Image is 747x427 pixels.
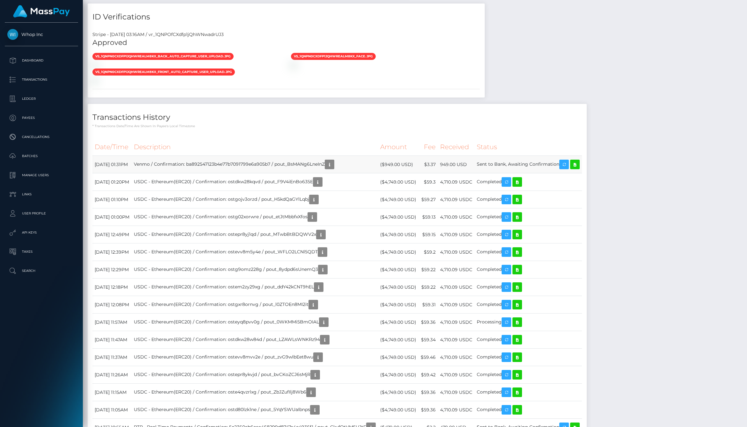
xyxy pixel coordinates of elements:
[132,243,378,261] td: USDC - Ethereum(ERC20) / Confirmation: ostevv8m5y4e / pout_WFLO2LCNl5QDT
[92,138,132,156] th: Date/Time
[92,78,98,83] img: vr_1QNPOfCXdfp1jQhWNwadrUJ3file_1QNPO0CXdfp1jQhWUCkjszvz
[378,384,418,401] td: ($4,749.00 USD)
[378,296,418,314] td: ($4,749.00 USD)
[132,296,378,314] td: USDC - Ethereum(ERC20) / Confirmation: ostgxr8ornvg / pout_l0ZTOEn8MI2it
[7,228,76,237] p: API Keys
[7,113,76,123] p: Payees
[7,56,76,65] p: Dashboard
[418,138,438,156] th: Fee
[132,401,378,419] td: USDC - Ethereum(ERC20) / Confirmation: ostd80lzk1ne / pout_5YqYSWUaIbnps
[7,94,76,104] p: Ledger
[7,29,18,40] img: Whop Inc
[475,384,582,401] td: Completed
[5,167,78,183] a: Manage Users
[475,296,582,314] td: Completed
[438,191,475,208] td: 4,710.09 USDC
[92,314,132,331] td: [DATE] 11:57AM
[92,53,234,60] span: vs_1QNPN0CXdfp1jQhWrEalM8kX_back_auto_capture_user_upload.jpg
[418,191,438,208] td: $59.27
[438,384,475,401] td: 4,710.09 USDC
[418,279,438,296] td: $59.22
[7,170,76,180] p: Manage Users
[475,349,582,366] td: Completed
[132,156,378,173] td: Venmo / Confirmation: ba892547123b4e77b7091799e6a905b7 / pout_BsMANg6LneInZ
[418,243,438,261] td: $59.2
[475,156,582,173] td: Sent to Bank, Awaiting Confirmation
[92,226,132,243] td: [DATE] 12:49PM
[5,91,78,107] a: Ledger
[7,75,76,84] p: Transactions
[92,112,582,123] h4: Transactions History
[132,314,378,331] td: USDC - Ethereum(ERC20) / Confirmation: osteyq8pvv0g / pout_0WKMMi5BmOIAL
[438,156,475,173] td: 949.00 USD
[92,366,132,384] td: [DATE] 11:26AM
[378,208,418,226] td: ($4,749.00 USD)
[418,226,438,243] td: $59.15
[92,243,132,261] td: [DATE] 12:39PM
[92,191,132,208] td: [DATE] 01:10PM
[92,384,132,401] td: [DATE] 11:15AM
[418,331,438,349] td: $59.34
[7,209,76,218] p: User Profile
[378,191,418,208] td: ($4,749.00 USD)
[418,384,438,401] td: $59.36
[438,208,475,226] td: 4,710.09 USDC
[438,138,475,156] th: Received
[132,384,378,401] td: USDC - Ethereum(ERC20) / Confirmation: oste4qvzrlxg / pout_ZbJZufIlj8Wb6
[92,69,235,76] span: vs_1QNPN0CXdfp1jQhWrEalM8kX_front_auto_capture_user_upload.jpg
[132,191,378,208] td: USDC - Ethereum(ERC20) / Confirmation: ostgojv3orzd / pout_H5kdQaGYlLqbj
[92,156,132,173] td: [DATE] 01:31PM
[438,349,475,366] td: 4,710.09 USDC
[378,226,418,243] td: ($4,749.00 USD)
[475,366,582,384] td: Completed
[418,314,438,331] td: $59.36
[92,296,132,314] td: [DATE] 12:08PM
[475,138,582,156] th: Status
[418,366,438,384] td: $59.42
[5,263,78,279] a: Search
[132,208,378,226] td: USDC - Ethereum(ERC20) / Confirmation: ostg02xorwre / pout_etJtMbbfxXfos
[5,244,78,260] a: Taxes
[438,261,475,279] td: 4,710.09 USDC
[475,226,582,243] td: Completed
[378,401,418,419] td: ($4,749.00 USD)
[132,349,378,366] td: USDC - Ethereum(ERC20) / Confirmation: ostevv8mvv2e / pout_zvG9wlbEet8wu
[475,279,582,296] td: Completed
[378,173,418,191] td: ($4,749.00 USD)
[5,110,78,126] a: Payees
[378,331,418,349] td: ($4,749.00 USD)
[5,206,78,221] a: User Profile
[132,226,378,243] td: USDC - Ethereum(ERC20) / Confirmation: ostepr8yj1qd / pout_MTwbBtBDQWV2x
[378,314,418,331] td: ($4,749.00 USD)
[418,296,438,314] td: $59.31
[5,72,78,88] a: Transactions
[438,296,475,314] td: 4,710.09 USDC
[378,349,418,366] td: ($4,749.00 USD)
[5,225,78,241] a: API Keys
[92,38,480,48] h5: Approved
[475,314,582,331] td: Processing
[132,138,378,156] th: Description
[475,173,582,191] td: Completed
[378,138,418,156] th: Amount
[418,261,438,279] td: $59.22
[5,32,78,37] span: Whop Inc
[438,173,475,191] td: 4,710.09 USDC
[92,208,132,226] td: [DATE] 01:00PM
[92,62,98,68] img: vr_1QNPOfCXdfp1jQhWNwadrUJ3file_1QNPOGCXdfp1jQhWWPlSX0g8
[418,349,438,366] td: $59.46
[7,132,76,142] p: Cancellations
[132,279,378,296] td: USDC - Ethereum(ERC20) / Confirmation: ostem2zy29xg / pout_ddY42kCNT9hEL
[418,208,438,226] td: $59.13
[475,331,582,349] td: Completed
[378,366,418,384] td: ($4,749.00 USD)
[92,279,132,296] td: [DATE] 12:18PM
[438,314,475,331] td: 4,710.09 USDC
[475,243,582,261] td: Completed
[92,331,132,349] td: [DATE] 11:47AM
[92,401,132,419] td: [DATE] 11:05AM
[92,261,132,279] td: [DATE] 12:29PM
[13,5,70,18] img: MassPay Logo
[7,151,76,161] p: Batches
[5,148,78,164] a: Batches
